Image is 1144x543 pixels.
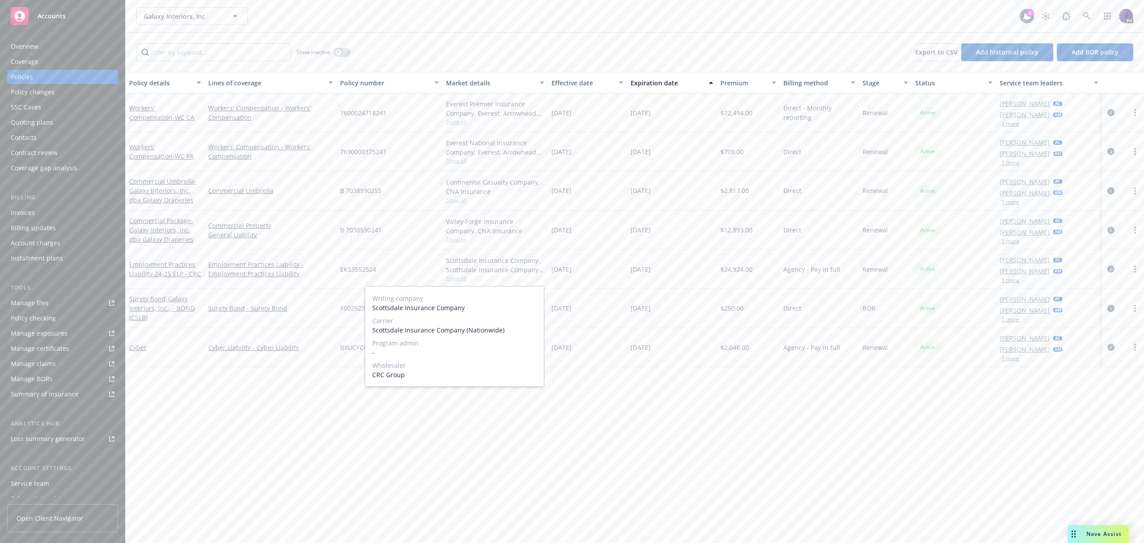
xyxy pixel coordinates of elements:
[1057,43,1133,61] button: Add BOR policy
[11,326,67,341] div: Manage exposures
[919,109,937,117] span: Active
[720,225,753,235] span: $12,893.00
[7,372,118,386] a: Manage BORs
[1106,185,1116,196] a: circleInformation
[208,230,333,240] a: General Liability
[11,55,38,69] div: Coverage
[919,147,937,156] span: Active
[627,72,717,93] button: Expiration date
[7,55,118,69] a: Coverage
[208,260,333,278] a: Employment Practices Liability - Employment Practices Liability
[783,186,801,195] span: Direct
[862,225,888,235] span: Renewal
[7,432,118,446] a: Loss summary generator
[38,13,66,20] span: Accounts
[1001,199,1019,205] button: 1 more
[172,113,194,122] span: - WC CA
[862,108,888,118] span: Renewal
[1000,188,1050,198] a: [PERSON_NAME]
[1106,342,1116,353] a: circleInformation
[7,236,118,250] a: Account charges
[372,338,537,348] span: Program admin
[7,387,118,401] a: Summary of insurance
[7,419,118,428] div: Analytics hub
[1000,177,1050,186] a: [PERSON_NAME]
[859,72,912,93] button: Stage
[172,152,194,160] span: - WC PA
[1001,239,1019,244] button: 1 more
[446,138,544,157] div: Everest National Insurance Company, Everest, Arrowhead General Insurance Agency, Inc.
[919,304,937,312] span: Active
[1130,146,1140,157] a: more
[961,43,1053,61] button: Add historical policy
[720,108,753,118] span: $72,494.00
[1000,333,1050,343] a: [PERSON_NAME]
[208,186,333,195] a: Commercial Umbrella
[862,265,888,274] span: Renewal
[446,196,544,204] span: Show all
[129,295,195,322] a: Surety Bond
[11,236,60,250] div: Account charges
[1086,530,1122,538] span: Nova Assist
[720,343,749,352] span: $2,048.00
[372,294,537,303] span: Writing company
[1000,295,1050,304] a: [PERSON_NAME]
[144,12,221,21] span: Galaxy Interiors, Inc
[7,326,118,341] a: Manage exposures
[1000,110,1050,119] a: [PERSON_NAME]
[340,108,387,118] span: 7600024718241
[126,72,205,93] button: Policy details
[720,186,749,195] span: $2,817.00
[1068,525,1129,543] button: Nova Assist
[551,78,614,88] div: Effective date
[1000,345,1050,354] a: [PERSON_NAME]
[7,85,118,99] a: Policy changes
[446,236,544,243] span: Show all
[11,39,38,54] div: Overview
[1001,121,1019,126] button: 1 more
[11,251,63,265] div: Installment plans
[551,108,572,118] span: [DATE]
[372,361,537,370] span: Wholesaler
[915,43,958,61] button: Export to CSV
[129,260,201,278] a: Employment Practices Liability
[7,221,118,235] a: Billing updates
[1130,303,1140,314] a: more
[11,296,49,310] div: Manage files
[296,48,330,56] span: Show inactive
[136,7,248,25] button: Galaxy Interiors, Inc
[720,147,744,156] span: $709.00
[783,265,840,274] span: Agency - Pay in full
[717,72,780,93] button: Premium
[1037,7,1055,25] a: Stop snowing
[551,265,572,274] span: [DATE]
[340,343,400,352] span: BXUCYC0000026501
[1072,48,1119,56] span: Add BOR policy
[1098,7,1116,25] a: Switch app
[1057,7,1075,25] a: Report a Bug
[783,343,840,352] span: Agency - Pay in full
[11,357,56,371] div: Manage claims
[372,325,537,335] span: Scottsdale Insurance Company (Nationwide)
[446,274,544,282] span: Show all
[631,147,651,156] span: [DATE]
[11,130,37,145] div: Contacts
[1106,107,1116,118] a: circleInformation
[1130,264,1140,274] a: more
[129,295,195,322] span: - Galaxy Interiors, Inc., - BOND (CSLB)
[7,341,118,356] a: Manage certificates
[7,161,118,175] a: Coverage gap analysis
[205,72,336,93] button: Lines of coverage
[7,311,118,325] a: Policy checking
[1130,185,1140,196] a: more
[919,226,937,234] span: Active
[1001,317,1019,322] button: 1 more
[340,78,429,88] div: Policy number
[631,265,651,274] span: [DATE]
[446,99,544,118] div: Everest Premier Insurance Company, Everest, Arrowhead General Insurance Agency, Inc.
[551,303,572,313] span: [DATE]
[11,100,41,114] div: SSC Cases
[446,217,544,236] div: Valley Forge Insurance Company, CNA Insurance
[720,303,744,313] span: $250.00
